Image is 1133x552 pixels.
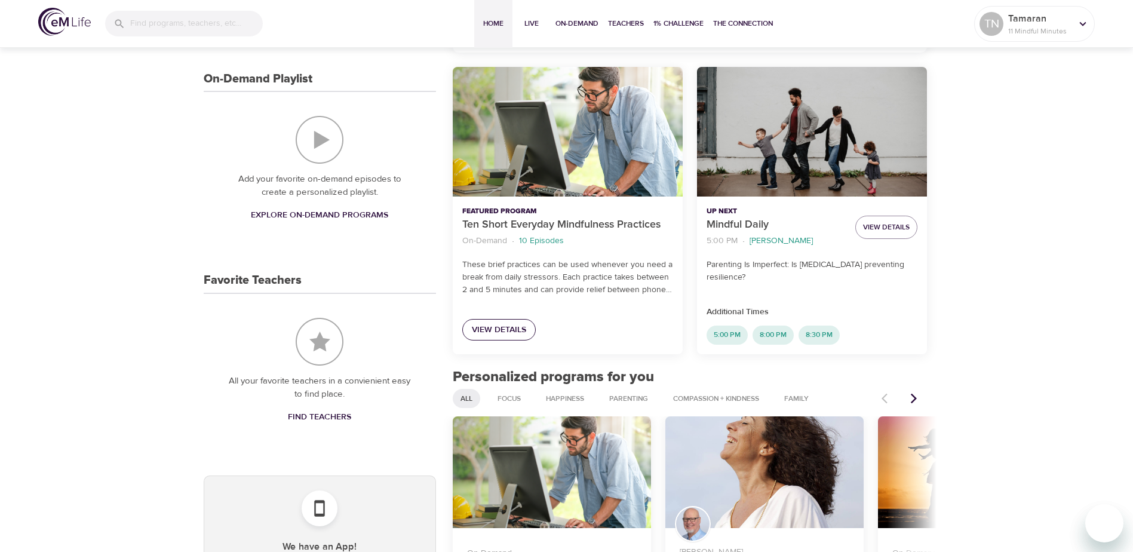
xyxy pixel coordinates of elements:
div: Compassion + Kindness [665,389,767,408]
p: 11 Mindful Minutes [1008,26,1071,36]
p: Up Next [707,206,846,217]
span: Family [777,394,816,404]
span: Find Teachers [288,410,351,425]
img: On-Demand Playlist [296,116,343,164]
div: All [453,389,480,408]
a: View Details [462,319,536,341]
p: These brief practices can be used whenever you need a break from daily stressors. Each practice t... [462,259,673,296]
p: Add your favorite on-demand episodes to create a personalized playlist. [228,173,412,200]
span: Compassion + Kindness [666,394,766,404]
p: Mindful Daily [707,217,846,233]
li: · [512,233,514,249]
p: Additional Times [707,306,917,318]
button: Ten Short Everyday Mindfulness Practices [453,67,683,197]
button: Next items [901,385,927,412]
p: On-Demand [462,235,507,247]
p: 5:00 PM [707,235,738,247]
span: 1% Challenge [653,17,704,30]
div: Happiness [538,389,592,408]
p: All your favorite teachers in a convienient easy to find place. [228,375,412,401]
span: Teachers [608,17,644,30]
span: View Details [863,221,910,234]
span: 5:00 PM [707,330,748,340]
div: 8:00 PM [753,326,794,345]
div: Focus [490,389,529,408]
span: Focus [490,394,528,404]
span: Happiness [539,394,591,404]
div: 8:30 PM [799,326,840,345]
p: 10 Episodes [519,235,564,247]
div: Family [776,389,816,408]
nav: breadcrumb [462,233,673,249]
p: Featured Program [462,206,673,217]
span: Parenting [602,394,655,404]
a: Explore On-Demand Programs [246,204,393,226]
iframe: Button to launch messaging window [1085,504,1123,542]
span: On-Demand [555,17,598,30]
button: Ten Short Everyday Mindfulness Practices [453,416,651,528]
div: TN [980,12,1003,36]
span: All [453,394,480,404]
nav: breadcrumb [707,233,846,249]
img: Favorite Teachers [296,318,343,366]
span: The Connection [713,17,773,30]
span: View Details [472,323,526,338]
span: Home [479,17,508,30]
p: [PERSON_NAME] [750,235,813,247]
button: View Details [855,216,917,239]
h3: On-Demand Playlist [204,72,312,86]
div: 5:00 PM [707,326,748,345]
p: Tamaran [1008,11,1071,26]
span: 8:30 PM [799,330,840,340]
img: logo [38,8,91,36]
button: 7 Days of Flourishing and Joy [878,416,1076,528]
p: Ten Short Everyday Mindfulness Practices [462,217,673,233]
span: 8:00 PM [753,330,794,340]
span: Live [517,17,546,30]
a: Find Teachers [283,406,356,428]
button: Mindful Daily [697,67,927,197]
p: Parenting Is Imperfect: Is [MEDICAL_DATA] preventing resilience? [707,259,917,284]
button: Thoughts are Not Facts [665,416,864,528]
h2: Personalized programs for you [453,369,928,386]
li: · [742,233,745,249]
h3: Favorite Teachers [204,274,302,287]
span: Explore On-Demand Programs [251,208,388,223]
div: Parenting [601,389,656,408]
input: Find programs, teachers, etc... [130,11,263,36]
